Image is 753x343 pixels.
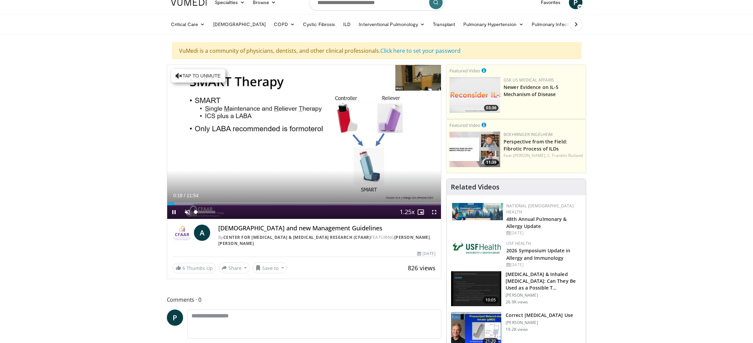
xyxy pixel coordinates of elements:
img: 0d260a3c-dea8-4d46-9ffd-2859801fb613.png.150x105_q85_crop-smart_upscale.png [449,132,500,167]
a: Perspective from the Field: Fibrotic Process of ILDs [504,138,567,152]
img: Center for Food Allergy & Asthma Research (CFAAR) [173,225,191,241]
div: VuMedi is a community of physicians, dentists, and other clinical professionals. [172,42,581,59]
span: Comments 0 [167,295,442,304]
a: National [DEMOGRAPHIC_DATA] Health [506,203,574,215]
a: 48th Annual Pulmonary & Allergy Update [506,216,567,229]
a: Center for [MEDICAL_DATA] & [MEDICAL_DATA] Research (CFAAR) [223,234,371,240]
span: 11:54 [186,193,198,198]
a: Pulmonary Infection [528,18,586,31]
a: Boehringer Ingelheim [504,132,553,137]
div: [DATE] [506,262,580,268]
a: 6 Thumbs Up [173,263,216,273]
p: [PERSON_NAME] [506,293,582,298]
a: Cystic Fibrosis [299,18,339,31]
div: Progress Bar [167,203,441,205]
a: C. Franklin Rutland [547,153,583,158]
a: Critical Care [167,18,209,31]
div: [DATE] [417,251,436,257]
a: Interventional Pulmonology [355,18,429,31]
span: 0:18 [173,193,182,198]
a: Click here to set your password [380,47,461,54]
h3: Correct [MEDICAL_DATA] Use [506,312,573,319]
a: Pulmonary Hypertension [459,18,528,31]
span: 826 views [408,264,436,272]
span: / [184,193,185,198]
span: 11:39 [484,159,499,165]
img: 37481b79-d16e-4fea-85a1-c1cf910aa164.150x105_q85_crop-smart_upscale.jpg [451,271,501,306]
a: USF Health [506,241,531,246]
img: 6ba8804a-8538-4002-95e7-a8f8012d4a11.png.150x105_q85_autocrop_double_scale_upscale_version-0.2.jpg [452,241,503,255]
a: [PERSON_NAME] [394,234,430,240]
button: Unmute [181,205,194,219]
span: 6 [182,265,185,271]
img: b90f5d12-84c1-472e-b843-5cad6c7ef911.jpg.150x105_q85_autocrop_double_scale_upscale_version-0.2.jpg [452,203,503,220]
a: 11:39 [449,132,500,167]
div: Feat. [504,153,583,159]
div: Volume Level [196,211,215,213]
a: 10:05 [MEDICAL_DATA] & Inhaled [MEDICAL_DATA]: Can They Be Used as a Possible T… [PERSON_NAME] 26... [451,271,582,307]
button: Share [219,262,250,273]
a: P [167,310,183,326]
img: 22a72208-b756-4705-9879-4c71ce997e2a.png.150x105_q85_crop-smart_upscale.png [449,77,500,113]
div: [DATE] [506,230,580,236]
button: Pause [167,205,181,219]
a: Transplant [429,18,459,31]
button: Enable picture-in-picture mode [414,205,427,219]
button: Fullscreen [427,205,441,219]
small: Featured Video [449,68,480,74]
span: 10:05 [483,297,499,303]
h4: [DEMOGRAPHIC_DATA] and new Management Guidelines [218,225,436,232]
a: 03:36 [449,77,500,113]
div: By FEATURING , [218,234,436,247]
p: 26.9K views [506,299,528,305]
p: [PERSON_NAME] [506,320,573,325]
a: A [194,225,210,241]
small: Featured Video [449,122,480,128]
button: Playback Rate [400,205,414,219]
a: [PERSON_NAME] [218,241,254,246]
h4: Related Videos [451,183,500,191]
span: 03:36 [484,105,499,111]
a: [PERSON_NAME], [513,153,546,158]
a: [DEMOGRAPHIC_DATA] [209,18,270,31]
a: COPD [270,18,299,31]
button: Tap to unmute [171,69,225,83]
a: GSK US Medical Affairs [504,77,554,83]
button: Save to [252,262,287,273]
h3: [MEDICAL_DATA] & Inhaled [MEDICAL_DATA]: Can They Be Used as a Possible T… [506,271,582,291]
p: 19.2K views [506,327,528,332]
a: ILD [339,18,355,31]
a: Newer Evidence on IL-5 Mechanism of Disease [504,84,558,97]
video-js: Video Player [167,65,441,219]
a: 2026 Symposium Update in Allergy and Immunology [506,247,570,261]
